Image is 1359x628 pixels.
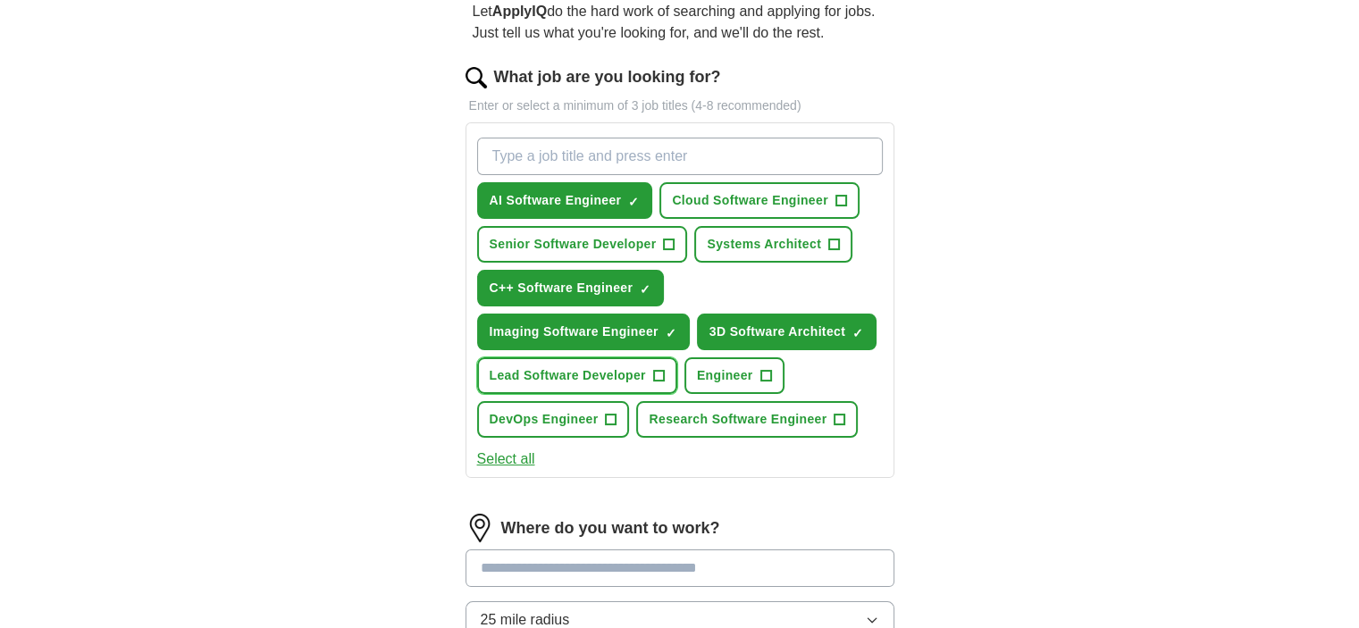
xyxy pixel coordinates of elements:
button: Research Software Engineer [636,401,858,438]
span: ✓ [640,282,650,297]
button: DevOps Engineer [477,401,630,438]
input: Type a job title and press enter [477,138,883,175]
span: AI Software Engineer [490,191,622,210]
img: search.png [466,67,487,88]
button: 3D Software Architect✓ [697,314,877,350]
button: Engineer [684,357,784,394]
button: Systems Architect [694,226,852,263]
button: C++ Software Engineer✓ [477,270,665,306]
span: Lead Software Developer [490,366,646,385]
span: Systems Architect [707,235,821,254]
label: What job are you looking for? [494,65,721,89]
span: Engineer [697,366,753,385]
span: Senior Software Developer [490,235,657,254]
span: ✓ [852,326,863,340]
span: DevOps Engineer [490,410,599,429]
strong: ApplyIQ [492,4,547,19]
button: Imaging Software Engineer✓ [477,314,690,350]
label: Where do you want to work? [501,516,720,540]
span: Cloud Software Engineer [672,191,828,210]
span: ✓ [628,195,639,209]
img: location.png [466,514,494,542]
span: ✓ [666,326,676,340]
button: Senior Software Developer [477,226,688,263]
span: Imaging Software Engineer [490,322,659,341]
span: 3D Software Architect [709,322,845,341]
p: Enter or select a minimum of 3 job titles (4-8 recommended) [466,96,894,115]
span: Research Software Engineer [649,410,826,429]
span: C++ Software Engineer [490,279,633,297]
button: Select all [477,448,535,470]
button: AI Software Engineer✓ [477,182,653,219]
button: Cloud Software Engineer [659,182,860,219]
button: Lead Software Developer [477,357,677,394]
